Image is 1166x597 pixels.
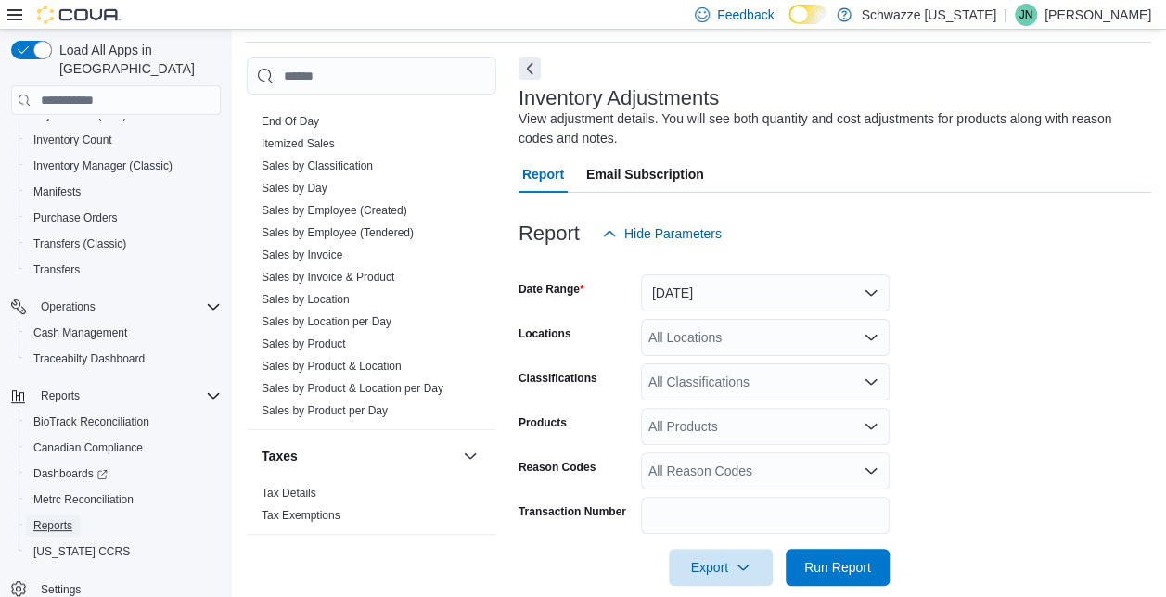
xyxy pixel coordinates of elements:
[262,159,373,173] span: Sales by Classification
[262,248,342,262] span: Sales by Invoice
[33,159,173,173] span: Inventory Manager (Classic)
[519,460,596,475] label: Reason Codes
[262,381,443,396] span: Sales by Product & Location per Day
[262,337,346,350] a: Sales by Product
[26,463,221,485] span: Dashboards
[19,257,228,283] button: Transfers
[33,385,87,407] button: Reports
[262,204,407,217] a: Sales by Employee (Created)
[788,24,789,25] span: Dark Mode
[262,137,335,150] a: Itemized Sales
[19,513,228,539] button: Reports
[522,156,564,193] span: Report
[26,259,87,281] a: Transfers
[262,293,350,306] a: Sales by Location
[26,514,221,537] span: Reports
[26,514,80,537] a: Reports
[19,127,228,153] button: Inventory Count
[519,415,567,430] label: Products
[26,129,120,151] a: Inventory Count
[262,226,414,239] a: Sales by Employee (Tendered)
[519,371,597,386] label: Classifications
[262,487,316,500] a: Tax Details
[247,110,496,429] div: Sales
[33,236,126,251] span: Transfers (Classic)
[26,411,221,433] span: BioTrack Reconciliation
[519,57,541,80] button: Next
[262,115,319,128] a: End Of Day
[262,248,342,261] a: Sales by Invoice
[262,404,388,417] a: Sales by Product per Day
[19,205,228,231] button: Purchase Orders
[717,6,774,24] span: Feedback
[41,299,96,314] span: Operations
[262,114,319,129] span: End Of Day
[33,385,221,407] span: Reports
[262,315,391,328] a: Sales by Location per Day
[864,464,878,478] button: Open list of options
[1044,4,1151,26] p: [PERSON_NAME]
[262,509,340,522] a: Tax Exemptions
[1004,4,1007,26] p: |
[519,282,584,297] label: Date Range
[33,184,81,199] span: Manifests
[26,207,125,229] a: Purchase Orders
[788,5,827,24] input: Dark Mode
[26,348,221,370] span: Traceabilty Dashboard
[519,87,719,109] h3: Inventory Adjustments
[26,489,221,511] span: Metrc Reconciliation
[26,540,221,563] span: Washington CCRS
[804,558,871,577] span: Run Report
[1019,4,1033,26] span: JN
[262,314,391,329] span: Sales by Location per Day
[262,337,346,351] span: Sales by Product
[19,231,228,257] button: Transfers (Classic)
[26,155,221,177] span: Inventory Manager (Classic)
[19,179,228,205] button: Manifests
[26,489,141,511] a: Metrc Reconciliation
[641,274,890,311] button: [DATE]
[19,409,228,435] button: BioTrack Reconciliation
[26,129,221,151] span: Inventory Count
[33,518,72,533] span: Reports
[864,375,878,389] button: Open list of options
[262,360,402,373] a: Sales by Product & Location
[19,487,228,513] button: Metrc Reconciliation
[262,292,350,307] span: Sales by Location
[262,159,373,172] a: Sales by Classification
[459,445,481,467] button: Taxes
[262,203,407,218] span: Sales by Employee (Created)
[19,346,228,372] button: Traceabilty Dashboard
[262,359,402,374] span: Sales by Product & Location
[262,486,316,501] span: Tax Details
[33,440,143,455] span: Canadian Compliance
[519,504,626,519] label: Transaction Number
[19,539,228,565] button: [US_STATE] CCRS
[595,215,729,252] button: Hide Parameters
[26,437,221,459] span: Canadian Compliance
[33,325,127,340] span: Cash Management
[19,461,228,487] a: Dashboards
[262,182,327,195] a: Sales by Day
[262,270,394,285] span: Sales by Invoice & Product
[33,414,149,429] span: BioTrack Reconciliation
[262,508,340,523] span: Tax Exemptions
[33,262,80,277] span: Transfers
[52,41,221,78] span: Load All Apps in [GEOGRAPHIC_DATA]
[519,109,1142,148] div: View adjustment details. You will see both quantity and cost adjustments for products along with ...
[19,320,228,346] button: Cash Management
[680,549,762,586] span: Export
[864,330,878,345] button: Open list of options
[26,181,88,203] a: Manifests
[33,466,108,481] span: Dashboards
[586,156,704,193] span: Email Subscription
[26,411,157,433] a: BioTrack Reconciliation
[519,222,580,245] h3: Report
[33,210,118,225] span: Purchase Orders
[262,225,414,240] span: Sales by Employee (Tendered)
[1015,4,1037,26] div: Justin Nau
[4,294,228,320] button: Operations
[262,271,394,284] a: Sales by Invoice & Product
[262,181,327,196] span: Sales by Day
[26,233,134,255] a: Transfers (Classic)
